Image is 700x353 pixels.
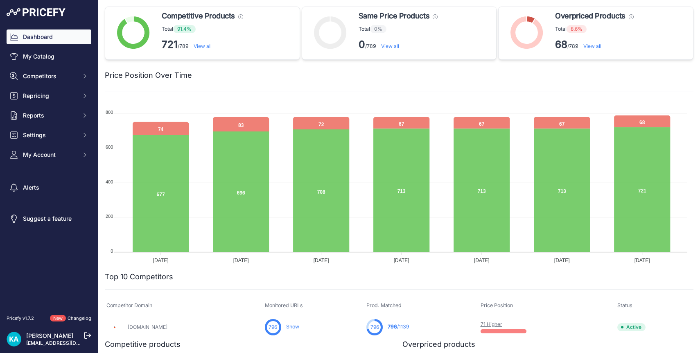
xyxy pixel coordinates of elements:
tspan: 400 [106,179,113,184]
button: Settings [7,128,91,143]
button: My Account [7,147,91,162]
p: /789 [162,38,243,51]
a: [EMAIL_ADDRESS][DOMAIN_NAME] [26,340,112,346]
span: 796 [269,324,277,331]
a: [PERSON_NAME] [26,332,73,339]
h2: Price Position Over Time [105,70,192,81]
p: Total [359,25,438,33]
span: 0% [370,25,386,33]
a: [DOMAIN_NAME] [128,324,167,330]
tspan: [DATE] [474,258,490,263]
span: Competitive Products [162,10,235,22]
a: Alerts [7,180,91,195]
button: Competitors [7,69,91,84]
a: View all [381,43,399,49]
h2: Top 10 Competitors [105,271,173,283]
tspan: 600 [106,145,113,149]
h2: Overpriced products [402,339,475,350]
a: Suggest a feature [7,211,91,226]
a: View all [583,43,601,49]
tspan: 200 [106,214,113,219]
nav: Sidebar [7,29,91,305]
span: Competitors [23,72,77,80]
span: 8.6% [567,25,587,33]
a: 71 Higher [481,321,502,327]
div: Pricefy v1.7.2 [7,315,34,322]
tspan: [DATE] [153,258,169,263]
tspan: [DATE] [394,258,409,263]
a: Dashboard [7,29,91,44]
a: Show [286,324,299,330]
a: View all [194,43,212,49]
span: Reports [23,111,77,120]
a: Changelog [68,315,91,321]
img: Pricefy Logo [7,8,65,16]
strong: 0 [359,38,365,50]
span: Competitor Domain [106,302,152,308]
span: Price Position [481,302,513,308]
span: My Account [23,151,77,159]
span: Same Price Products [359,10,429,22]
span: Prod. Matched [366,302,402,308]
button: Reports [7,108,91,123]
tspan: [DATE] [233,258,249,263]
h2: Competitive products [105,339,181,350]
tspan: [DATE] [314,258,329,263]
tspan: [DATE] [635,258,650,263]
span: 796 [370,324,379,331]
p: Total [162,25,243,33]
a: My Catalog [7,49,91,64]
p: Total [555,25,633,33]
span: Active [617,323,646,331]
tspan: 0 [111,249,113,253]
button: Repricing [7,88,91,103]
tspan: [DATE] [554,258,570,263]
tspan: 800 [106,110,113,115]
span: Repricing [23,92,77,100]
p: /789 [359,38,438,51]
strong: 721 [162,38,178,50]
strong: 68 [555,38,567,50]
p: /789 [555,38,633,51]
span: 91.4% [173,25,196,33]
span: Monitored URLs [265,302,303,308]
span: Settings [23,131,77,139]
span: New [50,315,66,322]
span: 796 [388,324,397,330]
span: Status [617,302,632,308]
a: 796/1139 [388,324,409,330]
span: Overpriced Products [555,10,625,22]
